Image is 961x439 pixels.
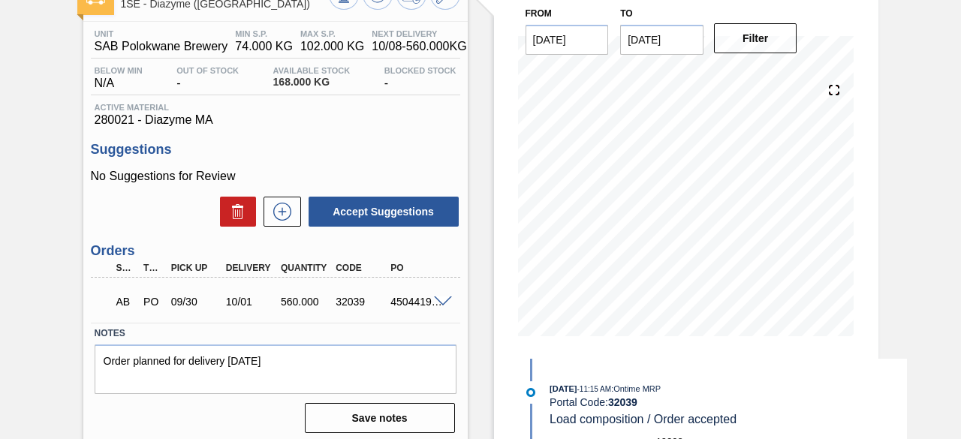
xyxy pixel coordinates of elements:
span: MIN S.P. [235,29,293,38]
div: New suggestion [256,197,301,227]
label: From [526,8,552,19]
span: Load composition / Order accepted [550,413,737,425]
span: Unit [95,29,228,38]
span: Below Min [95,66,143,75]
div: Delivery [222,263,282,273]
span: Available Stock [273,66,351,75]
div: Code [332,263,391,273]
div: Delete Suggestions [212,197,256,227]
span: MAX S.P. [300,29,364,38]
textarea: Order planned for delivery [DATE] [95,344,456,394]
span: 10/08 - 560.000 KG [372,40,466,53]
button: Save notes [305,403,455,433]
div: 09/30/2025 [167,296,227,308]
img: atual [526,388,535,397]
span: [DATE] [550,384,577,393]
div: 32039 [332,296,391,308]
h3: Orders [91,243,460,259]
span: 280021 - Diazyme MA [95,113,456,127]
div: - [381,66,460,90]
div: 560.000 [277,296,336,308]
p: No Suggestions for Review [91,170,460,183]
span: SAB Polokwane Brewery [95,40,228,53]
div: PO [387,263,446,273]
div: Awaiting Billing [113,285,139,318]
button: Filter [714,23,797,53]
h3: Suggestions [91,142,460,158]
label: Notes [95,323,456,344]
label: to [620,8,632,19]
span: Next Delivery [372,29,466,38]
div: 4504419766 [387,296,446,308]
span: Blocked Stock [384,66,456,75]
div: Type [140,263,166,273]
span: Out Of Stock [176,66,239,75]
span: 102.000 KG [300,40,364,53]
input: mm/dd/yyyy [620,25,703,55]
input: mm/dd/yyyy [526,25,609,55]
div: N/A [91,66,146,90]
p: AB [116,296,135,308]
div: Portal Code: [550,396,906,408]
div: Step [113,263,139,273]
span: 168.000 KG [273,77,351,88]
div: Purchase order [140,296,166,308]
div: Accept Suggestions [301,195,460,228]
span: : Ontime MRP [611,384,661,393]
strong: 32039 [608,396,637,408]
div: Quantity [277,263,336,273]
span: - 11:15 AM [577,385,612,393]
span: Active Material [95,103,456,112]
span: 74.000 KG [235,40,293,53]
div: 10/01/2025 [222,296,282,308]
div: - [173,66,243,90]
button: Accept Suggestions [309,197,459,227]
div: Pick up [167,263,227,273]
